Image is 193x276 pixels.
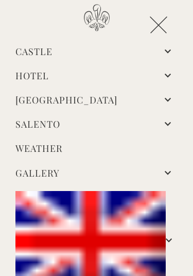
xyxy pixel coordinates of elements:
[15,142,178,157] a: Weather
[15,167,60,179] a: Gallery
[15,45,52,58] a: Castle
[84,4,110,31] img: Castello di Ugento
[15,94,117,106] a: [GEOGRAPHIC_DATA]
[15,118,60,130] a: Salento
[15,70,49,82] a: Hotel
[150,16,167,33] img: icon-close.png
